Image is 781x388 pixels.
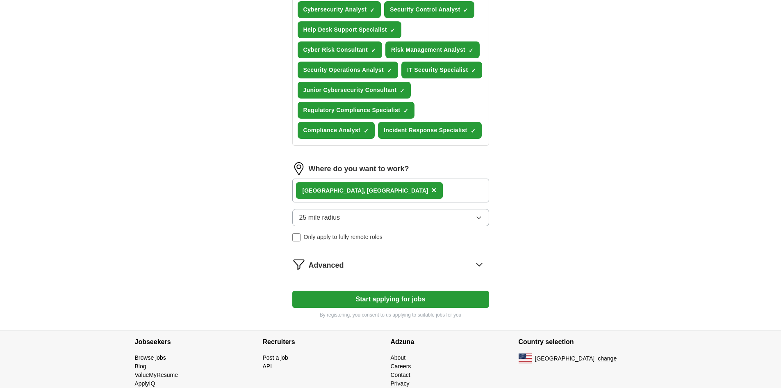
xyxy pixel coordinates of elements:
a: Contact [391,372,410,378]
button: Start applying for jobs [292,291,489,308]
span: Security Operations Analyst [303,66,384,74]
span: ✓ [463,7,468,14]
button: 25 mile radius [292,209,489,226]
span: ✓ [471,128,476,134]
span: 25 mile radius [299,213,340,223]
span: Compliance Analyst [303,126,361,135]
button: Compliance Analyst✓ [298,122,375,139]
span: Only apply to fully remote roles [304,233,383,241]
a: ValueMyResume [135,372,178,378]
a: API [263,363,272,370]
span: ✓ [403,108,408,114]
button: Help Desk Support Specialist✓ [298,21,401,38]
span: Help Desk Support Specialist [303,25,387,34]
span: [GEOGRAPHIC_DATA] [535,354,595,363]
button: Incident Response Specialist✓ [378,122,482,139]
span: ✓ [471,67,476,74]
span: Regulatory Compliance Specialist [303,106,401,115]
a: Blog [135,363,146,370]
button: Security Control Analyst✓ [384,1,474,18]
a: Careers [391,363,411,370]
span: Cybersecurity Analyst [303,5,367,14]
img: US flag [519,354,532,363]
a: ApplyIQ [135,380,155,387]
span: ✓ [371,47,376,54]
button: × [431,184,436,197]
img: location.png [292,162,305,175]
span: ✓ [390,27,395,34]
span: ✓ [400,87,405,94]
a: Browse jobs [135,354,166,361]
span: Junior Cybersecurity Consultant [303,86,397,94]
span: × [431,186,436,195]
span: IT Security Specialist [407,66,468,74]
div: [GEOGRAPHIC_DATA], [GEOGRAPHIC_DATA] [303,186,428,195]
a: Privacy [391,380,410,387]
button: Regulatory Compliance Specialist✓ [298,102,415,119]
button: Cyber Risk Consultant✓ [298,41,383,58]
button: change [598,354,617,363]
span: ✓ [370,7,375,14]
span: Security Control Analyst [390,5,460,14]
button: IT Security Specialist✓ [401,62,483,78]
button: Risk Management Analyst✓ [385,41,480,58]
span: ✓ [469,47,474,54]
button: Cybersecurity Analyst✓ [298,1,381,18]
button: Junior Cybersecurity Consultant✓ [298,82,411,99]
span: ✓ [387,67,392,74]
span: Incident Response Specialist [384,126,467,135]
button: Security Operations Analyst✓ [298,62,398,78]
p: By registering, you consent to us applying to suitable jobs for you [292,311,489,319]
span: ✓ [364,128,369,134]
span: Cyber Risk Consultant [303,46,368,54]
a: About [391,354,406,361]
span: Risk Management Analyst [391,46,465,54]
span: Advanced [309,260,344,271]
input: Only apply to fully remote roles [292,233,301,241]
h4: Country selection [519,331,647,354]
img: filter [292,258,305,271]
a: Post a job [263,354,288,361]
label: Where do you want to work? [309,163,409,174]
